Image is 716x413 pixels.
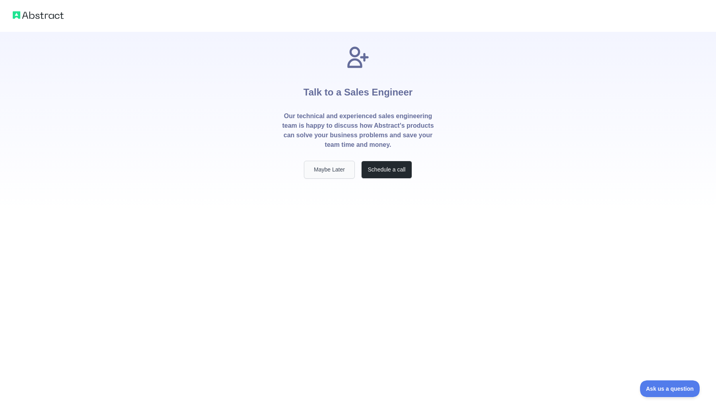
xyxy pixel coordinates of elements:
button: Schedule a call [361,161,412,179]
iframe: Toggle Customer Support [640,380,700,397]
p: Our technical and experienced sales engineering team is happy to discuss how Abstract's products ... [282,111,434,150]
button: Maybe Later [304,161,355,179]
h1: Talk to a Sales Engineer [304,70,412,111]
img: Abstract logo [13,10,64,21]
